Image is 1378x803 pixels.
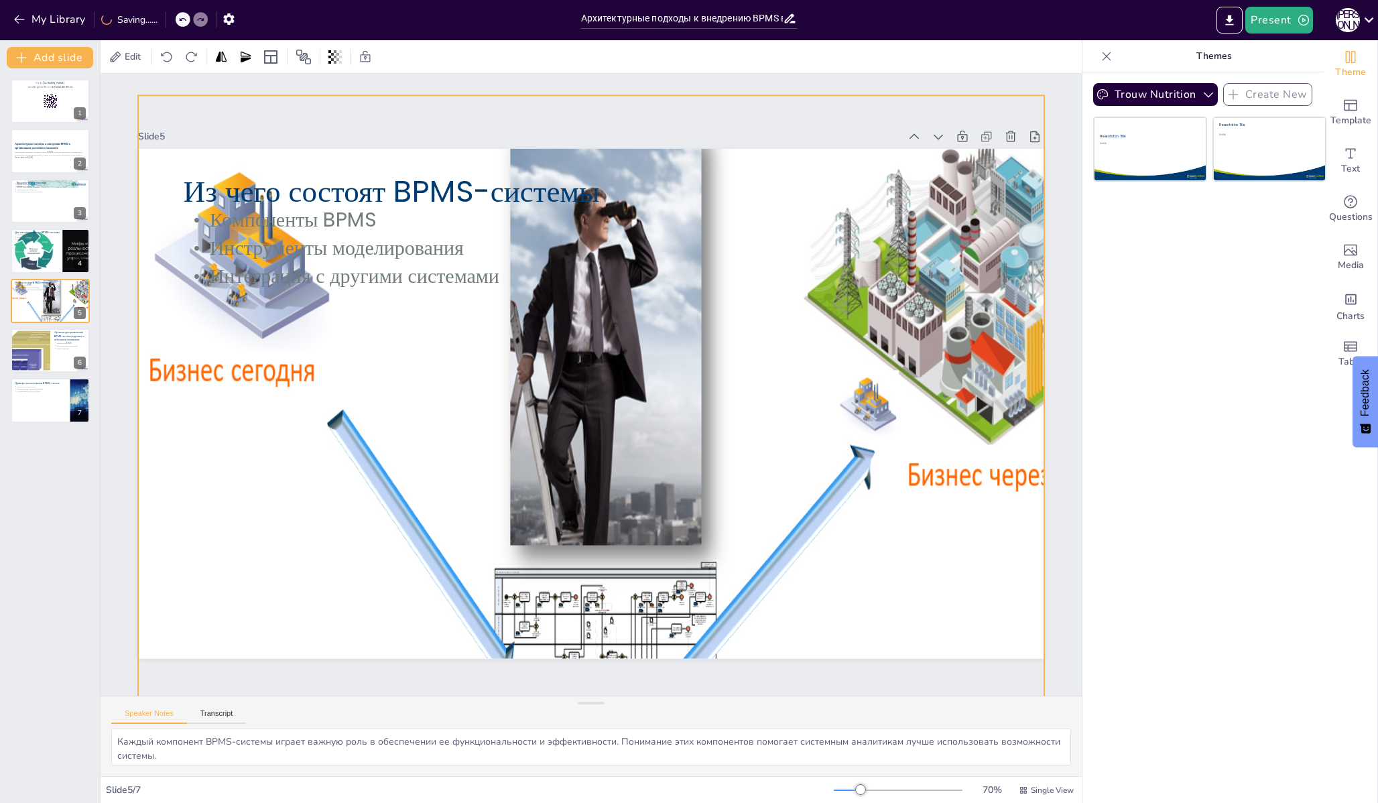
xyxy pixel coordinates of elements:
span: Charts [1336,309,1365,324]
div: Slide 5 / 7 [106,784,834,796]
div: 4 [74,257,86,269]
div: https://cdn.sendsteps.com/images/logo/sendsteps_logo_white.pnghttps://cdn.sendsteps.com/images/lo... [11,328,90,373]
div: https://cdn.sendsteps.com/images/logo/sendsteps_logo_white.pnghttps://cdn.sendsteps.com/images/lo... [11,279,90,323]
span: Theme [1335,65,1366,80]
button: Create New [1223,83,1313,106]
span: Template [1330,113,1371,128]
div: Subtitle [1219,133,1311,136]
button: My Library [10,9,91,30]
p: BPMS-системы определение [15,184,86,186]
p: Компоненты BPMS [15,284,86,286]
p: Themes [1117,40,1310,72]
p: Generated with [URL] [15,156,86,159]
span: Feedback [1359,369,1371,416]
div: 70 % [976,784,1008,796]
p: Интеграция с другими системами [15,288,86,291]
button: Trouw Nutrition [1093,83,1218,106]
div: Layout [260,46,281,68]
div: 7 [11,378,90,422]
p: Go to [15,81,86,85]
div: 7 [74,407,86,419]
p: Централизованные решения [54,345,86,347]
textarea: Каждый компонент BPMS-системы играет важную роль в обеспечении ее функциональности и эффективност... [111,729,1071,765]
div: 2 [74,158,86,170]
p: Презентация охватывает основные аспекты BPMS-систем, их архитектуру и применение в организациях р... [15,151,86,156]
p: Что такое BPMS-системы [16,181,66,185]
p: Для чего используются BPMS-системы [15,231,86,235]
p: Оптимизация цепочек поставок [15,391,66,393]
p: Повышение эффективности [15,236,86,239]
div: Subtitle [1100,142,1166,145]
div: Add charts and graphs [1324,282,1377,330]
p: Автоматизация процессов [15,234,86,237]
button: П [PERSON_NAME] [1336,7,1360,34]
div: Add ready made slides [1324,88,1377,137]
p: Архитектура BPMS [54,343,86,345]
div: 5 [74,307,86,319]
div: https://cdn.sendsteps.com/images/logo/sendsteps_logo_white.pnghttps://cdn.sendsteps.com/images/lo... [11,129,90,173]
p: Автоматизация обработки заказов [15,388,66,391]
p: BPMS-системы визуализация [15,186,86,188]
button: Transcript [187,709,247,724]
div: Change the overall theme [1324,40,1377,88]
div: https://cdn.sendsteps.com/images/logo/sendsteps_logo_white.pnghttps://cdn.sendsteps.com/images/lo... [11,79,90,123]
div: Get real-time input from your audience [1324,185,1377,233]
div: 1 [74,107,86,119]
p: Гибкие подходы [54,347,86,350]
div: 3 [74,207,86,219]
p: Из чего состоят BPMS-системы [15,280,86,284]
button: Feedback - Show survey [1353,356,1378,447]
p: Инструменты моделирования [15,286,86,289]
span: Questions [1329,210,1373,225]
div: https://cdn.sendsteps.com/images/logo/sendsteps_logo_white.pnghttps://cdn.sendsteps.com/images/lo... [11,179,90,223]
div: Add a table [1324,330,1377,378]
div: Presentation Title [1219,123,1311,127]
button: Export to PowerPoint [1216,7,1243,34]
span: Name, presenter, location, date. [16,186,34,187]
span: Media [1338,258,1364,273]
span: Single View [1031,785,1074,796]
div: П [PERSON_NAME] [1336,8,1360,32]
strong: Архитектурные подходы к внедрению BPMS в организациях различного масштаба [15,142,70,149]
p: Из чего состоят BPMS-системы [204,129,1019,256]
div: Add text boxes [1324,137,1377,185]
p: Компоненты BPMS [201,164,1015,277]
p: Улучшение качества обслуживания [15,239,86,241]
span: Edit [122,50,143,63]
button: Present [1245,7,1312,34]
button: Speaker Notes [111,709,187,724]
div: Add images, graphics, shapes or video [1324,233,1377,282]
input: Insert title [581,9,784,28]
p: Интеграция с другими системами [196,220,1010,333]
strong: [DOMAIN_NAME] [43,81,65,84]
p: Автоматизация процессов [15,188,86,191]
p: Инструменты моделирования [198,192,1013,306]
div: https://cdn.sendsteps.com/images/logo/sendsteps_logo_white.pnghttps://cdn.sendsteps.com/images/lo... [11,229,90,273]
div: Presentation Title [1100,134,1166,139]
span: Text [1341,162,1360,176]
p: Примеры использования BPMS-систем [15,381,66,385]
span: Table [1338,355,1363,369]
p: Интеграция с другими системами [15,191,86,194]
p: and login with code [15,85,86,89]
p: Примеры использования [15,386,66,389]
p: Архитектура применения BPMS систем в крупных и небольших компаниях [54,330,86,342]
div: Slide 5 [166,84,924,177]
div: Saving...... [101,13,158,26]
span: Position [296,49,312,65]
div: 6 [74,357,86,369]
button: Add slide [7,47,93,68]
